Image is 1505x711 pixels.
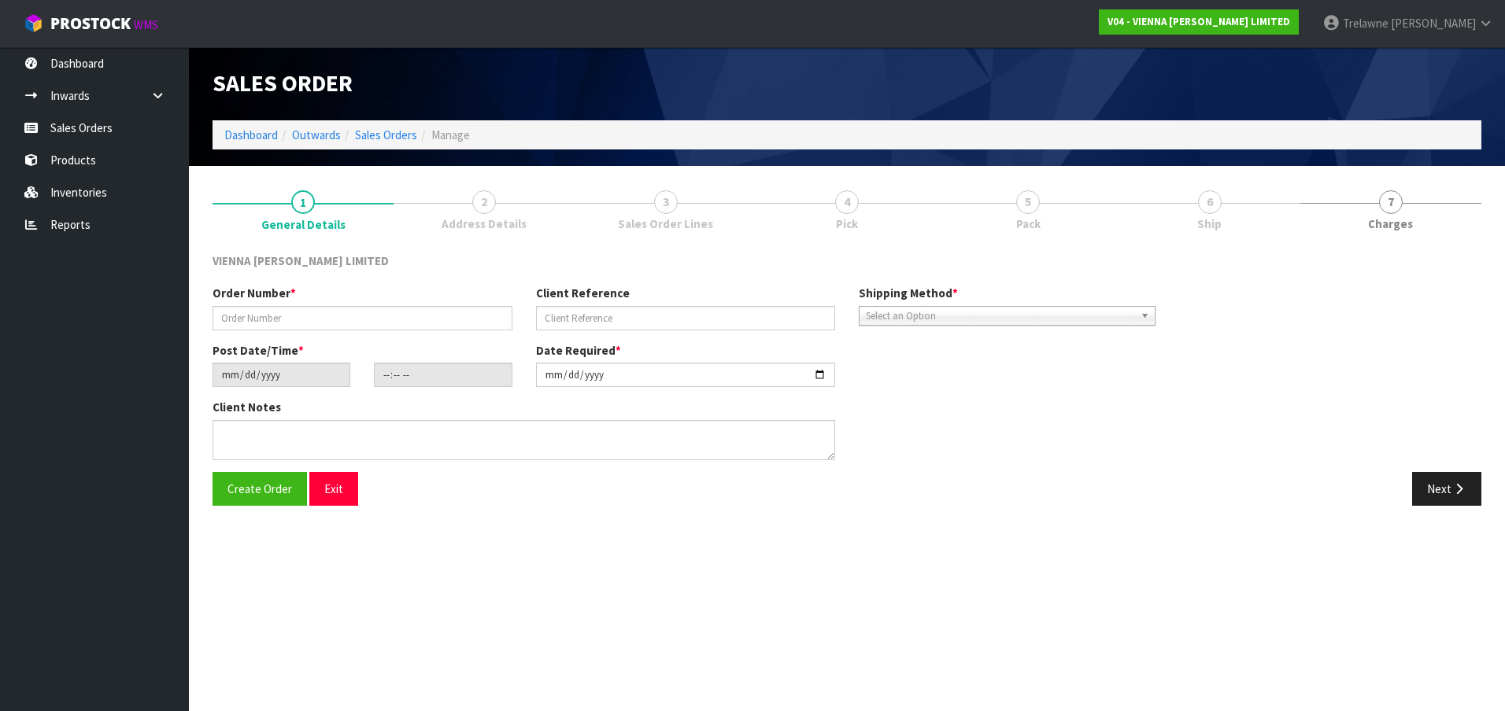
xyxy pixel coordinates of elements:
[355,127,417,142] a: Sales Orders
[227,481,292,496] span: Create Order
[213,253,389,268] span: VIENNA [PERSON_NAME] LIMITED
[213,68,353,98] span: Sales Order
[835,190,859,214] span: 4
[1107,15,1290,28] strong: V04 - VIENNA [PERSON_NAME] LIMITED
[472,190,496,214] span: 2
[866,307,1134,326] span: Select an Option
[859,285,958,301] label: Shipping Method
[536,342,621,359] label: Date Required
[654,190,678,214] span: 3
[24,13,43,33] img: cube-alt.png
[536,285,630,301] label: Client Reference
[292,127,341,142] a: Outwards
[1197,216,1222,232] span: Ship
[213,399,281,415] label: Client Notes
[213,285,296,301] label: Order Number
[1198,190,1222,214] span: 6
[213,472,307,506] button: Create Order
[1016,190,1040,214] span: 5
[1343,16,1389,31] span: Trelawne
[1016,216,1041,232] span: Pack
[134,17,158,32] small: WMS
[431,127,470,142] span: Manage
[213,241,1481,518] span: General Details
[291,190,315,214] span: 1
[224,127,278,142] a: Dashboard
[50,13,131,34] span: ProStock
[213,306,512,330] input: Order Number
[1379,190,1403,214] span: 7
[442,216,527,232] span: Address Details
[836,216,858,232] span: Pick
[309,472,358,506] button: Exit
[1412,472,1481,506] button: Next
[618,216,713,232] span: Sales Order Lines
[1368,216,1413,232] span: Charges
[261,216,346,233] span: General Details
[1391,16,1476,31] span: [PERSON_NAME]
[536,306,836,330] input: Client Reference
[213,342,304,359] label: Post Date/Time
